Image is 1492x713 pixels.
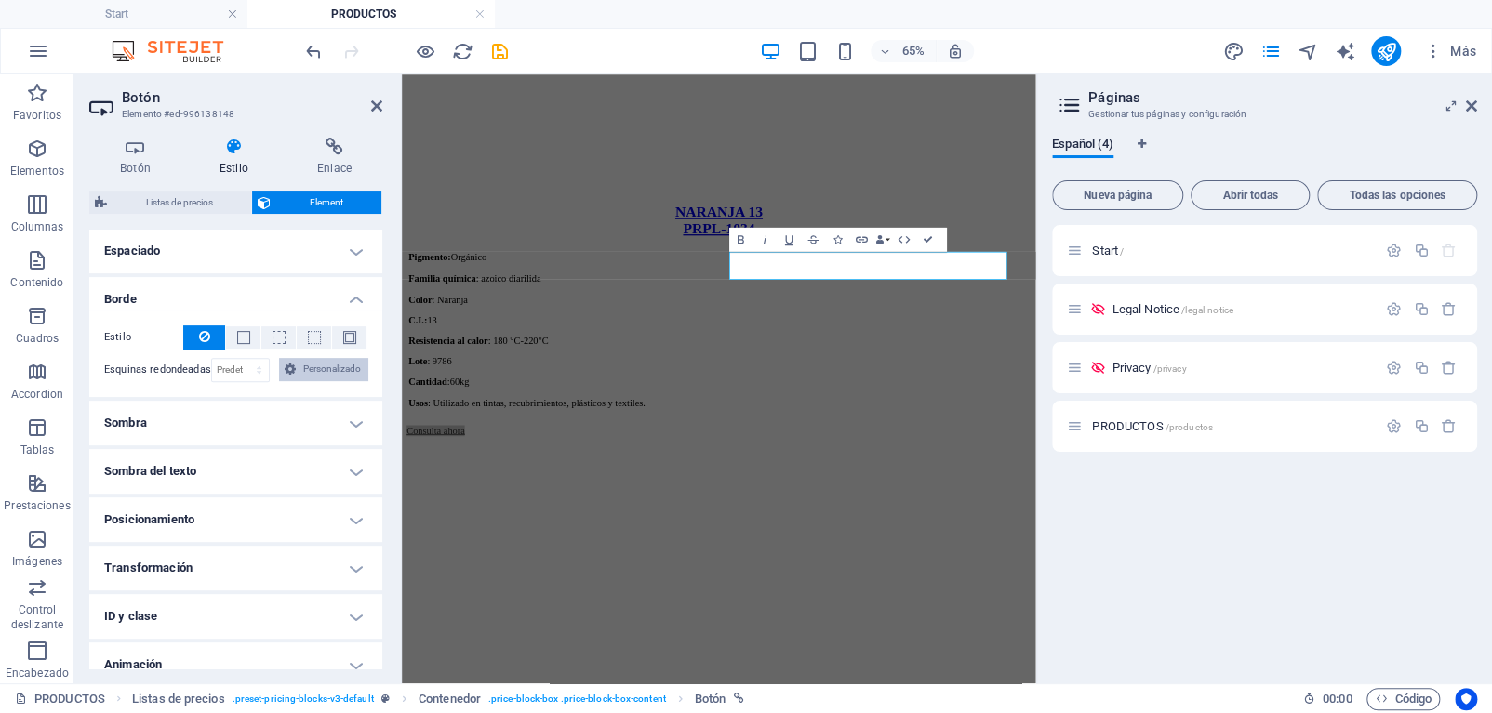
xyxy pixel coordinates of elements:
[1455,688,1477,710] button: Usercentrics
[89,449,382,494] h4: Sombra del texto
[488,688,666,710] span: . price-block-box .price-block-box-content
[279,358,367,380] button: Personalizado
[1386,418,1402,434] div: Configuración
[15,688,105,710] a: Haz clic para cancelar la selección y doble clic para abrir páginas
[247,4,495,24] h4: PRODUCTOS
[1120,246,1124,257] span: /
[1303,688,1352,710] h6: Tiempo de la sesión
[802,227,825,251] button: Strikethrough
[1052,180,1183,210] button: Nueva página
[1112,302,1232,316] span: Legal Notice
[733,693,743,704] i: Este elemento está vinculado
[89,497,382,542] h4: Posicionamiento
[1366,688,1440,710] button: Código
[11,387,63,402] p: Accordion
[104,359,211,381] label: Esquinas redondeadas
[11,219,64,234] p: Columnas
[1088,89,1477,106] h2: Páginas
[1106,362,1377,374] div: Privacy/privacy
[1416,36,1484,66] button: Más
[7,199,968,249] a: NARANJA 13PRPL-1034
[729,227,753,251] button: Bold (Ctrl+B)
[4,498,70,513] p: Prestaciones
[13,108,61,123] p: Favoritos
[917,227,940,251] button: Confirm (Ctrl+⏎)
[303,41,325,62] i: Deshacer: Cambiar páginas (Ctrl+Z)
[301,358,362,380] span: Personalizado
[695,688,726,710] span: Haz clic para seleccionar y doble clic para editar
[1325,190,1469,201] span: Todas las opciones
[107,40,246,62] img: Editor Logo
[1191,180,1310,210] button: Abrir todas
[104,326,183,349] label: Estilo
[1086,244,1377,257] div: Start/
[132,688,225,710] span: Haz clic para seleccionar y doble clic para editar
[1092,244,1124,257] span: Haz clic para abrir la página
[1106,303,1377,315] div: Legal Notice/legal-notice
[89,401,382,445] h4: Sombra
[1152,363,1186,374] span: /privacy
[132,688,743,710] nav: breadcrumb
[1092,419,1213,433] span: Haz clic para abrir la página
[20,442,55,457] p: Tablas
[7,539,97,555] a: Consulta ahora
[89,594,382,639] h4: ID y clase
[12,554,62,569] p: Imágenes
[1441,418,1457,434] div: Eliminar
[1088,106,1440,123] h3: Gestionar tus páginas y configuración
[419,688,481,710] span: Haz clic para seleccionar y doble clic para editar
[89,642,382,687] h4: Animación
[826,227,849,251] button: Icons
[89,138,189,177] h4: Botón
[1052,138,1477,173] div: Pestañas de idiomas
[893,227,916,251] button: HTML
[276,191,376,214] span: Element
[286,138,382,177] h4: Enlace
[489,41,511,62] i: Guardar (Ctrl+S)
[189,138,286,177] h4: Estilo
[1386,243,1402,258] div: Configuración
[1181,305,1233,315] span: /legal-notice
[1222,40,1245,62] button: design
[1386,301,1402,317] div: Configuración
[1165,422,1212,432] span: /productos
[1317,180,1477,210] button: Todas las opciones
[16,331,60,346] p: Cuadros
[850,227,873,251] button: Link
[414,40,436,62] button: Haz clic para salir del modo de previsualización y seguir editando
[778,227,801,251] button: Underline (Ctrl+U)
[1413,360,1429,376] div: Duplicar
[1298,41,1319,62] i: Navegador
[1297,40,1319,62] button: navigator
[89,229,382,273] h4: Espaciado
[1441,360,1457,376] div: Eliminar
[1376,41,1397,62] i: Publicar
[1413,243,1429,258] div: Duplicar
[1441,301,1457,317] div: Eliminar
[1335,41,1356,62] i: AI Writer
[488,40,511,62] button: save
[452,41,473,62] i: Volver a cargar página
[122,89,382,106] h2: Botón
[1336,692,1339,706] span: :
[947,43,964,59] i: Al redimensionar, ajustar el nivel de zoom automáticamente para ajustarse al dispositivo elegido.
[753,227,777,251] button: Italic (Ctrl+I)
[1086,420,1377,432] div: PRODUCTOS/productos
[1386,360,1402,376] div: Configuración
[89,546,382,590] h4: Transformación
[1060,190,1175,201] span: Nueva página
[1259,40,1282,62] button: pages
[1334,40,1356,62] button: text_generator
[1375,688,1432,710] span: Código
[1112,361,1186,375] span: Privacy
[1223,41,1245,62] i: Diseño (Ctrl+Alt+Y)
[122,106,345,123] h3: Elemento #ed-996138148
[302,40,325,62] button: undo
[1323,688,1352,710] span: 00 00
[1260,41,1282,62] i: Páginas (Ctrl+Alt+S)
[1371,36,1401,66] button: publish
[1441,243,1457,258] div: La página principal no puede eliminarse
[233,688,374,710] span: . preset-pricing-blocks-v3-default
[381,693,390,704] i: Este elemento es un preajuste personalizable
[1199,190,1301,201] span: Abrir todas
